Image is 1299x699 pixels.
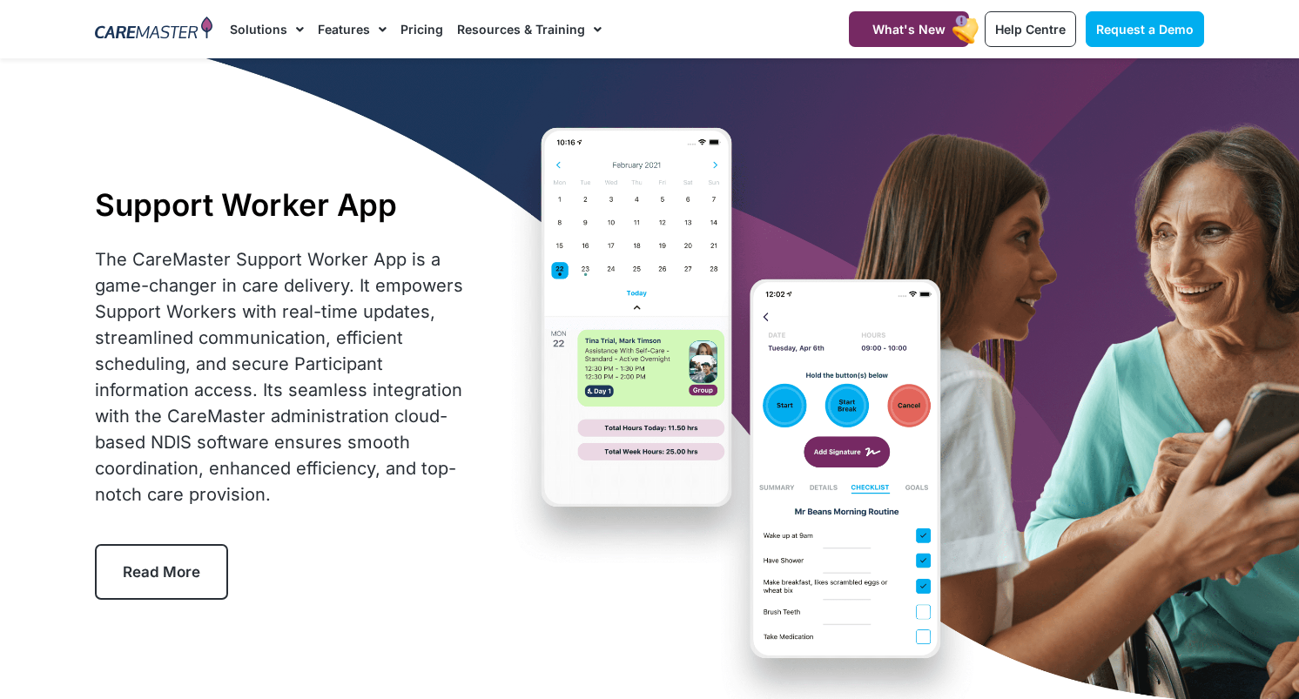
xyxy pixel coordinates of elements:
[95,17,212,43] img: CareMaster Logo
[995,22,1066,37] span: Help Centre
[1086,11,1204,47] a: Request a Demo
[1096,22,1194,37] span: Request a Demo
[849,11,969,47] a: What's New
[872,22,946,37] span: What's New
[95,544,228,600] a: Read More
[985,11,1076,47] a: Help Centre
[95,246,472,507] div: The CareMaster Support Worker App is a game-changer in care delivery. It empowers Support Workers...
[123,563,200,581] span: Read More
[95,186,472,223] h1: Support Worker App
